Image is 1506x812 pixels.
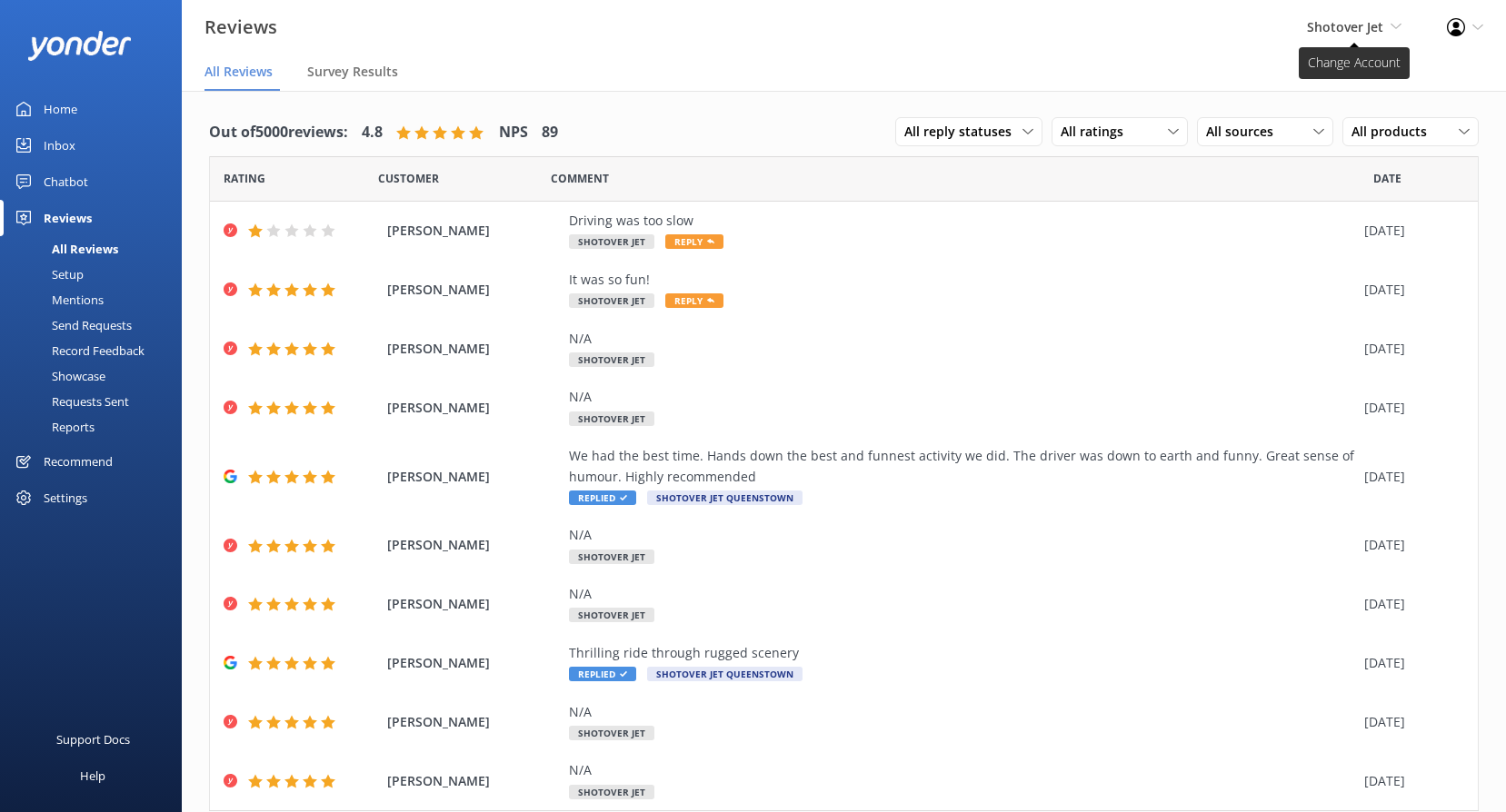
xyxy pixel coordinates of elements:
div: Inbox [44,127,75,163]
div: [DATE] [1364,398,1455,418]
span: [PERSON_NAME] [387,398,560,418]
div: [DATE] [1364,221,1455,241]
span: All reply statuses [904,122,1022,142]
span: Shotover Jet [569,411,654,426]
a: Setup [11,262,182,287]
div: Support Docs [56,721,130,758]
div: Settings [44,480,87,516]
a: Showcase [11,363,182,389]
div: Recommend [44,443,113,480]
span: All ratings [1061,122,1134,142]
span: Shotover Jet [569,608,654,622]
span: Shotover Jet [569,352,654,367]
span: Reply [665,234,723,249]
div: We had the best time. Hands down the best and funnest activity we did. The driver was down to ear... [569,446,1355,487]
span: All products [1351,122,1438,142]
div: Showcase [11,363,105,389]
span: All Reviews [204,63,273,81]
span: [PERSON_NAME] [387,221,560,241]
span: [PERSON_NAME] [387,653,560,673]
div: [DATE] [1364,339,1455,359]
a: Send Requests [11,312,182,338]
div: Mentions [11,287,104,312]
span: [PERSON_NAME] [387,535,560,555]
span: [PERSON_NAME] [387,712,560,732]
div: [DATE] [1364,280,1455,300]
span: Shotover Jet Queenstown [647,667,803,681]
span: Reply [665,293,723,308]
div: Help [80,758,105,794]
div: [DATE] [1364,653,1455,673]
a: Reports [11,414,182,440]
span: Replied [569,490,636,505]
span: Date [224,170,265,187]
span: Date [378,170,439,187]
div: [DATE] [1364,467,1455,487]
div: Home [44,91,77,127]
div: Requests Sent [11,389,129,414]
h4: NPS [499,121,528,144]
div: It was so fun! [569,270,1355,290]
span: [PERSON_NAME] [387,771,560,791]
span: Shotover Jet [569,726,654,740]
div: Driving was too slow [569,211,1355,231]
div: Chatbot [44,163,88,200]
span: Shotover Jet [569,550,654,564]
span: [PERSON_NAME] [387,280,560,300]
div: Reports [11,414,95,440]
span: Shotover Jet Queenstown [647,490,803,505]
span: [PERSON_NAME] [387,594,560,614]
div: N/A [569,329,1355,349]
div: N/A [569,387,1355,407]
div: Setup [11,262,84,287]
h3: Reviews [204,13,277,42]
img: yonder-white-logo.png [27,31,132,61]
div: [DATE] [1364,535,1455,555]
div: [DATE] [1364,712,1455,732]
div: N/A [569,702,1355,722]
div: [DATE] [1364,771,1455,791]
div: N/A [569,760,1355,780]
div: All Reviews [11,236,118,262]
span: [PERSON_NAME] [387,467,560,487]
span: Date [1373,170,1401,187]
div: Record Feedback [11,338,145,363]
span: Survey Results [307,63,398,81]
div: N/A [569,584,1355,604]
a: Requests Sent [11,389,182,414]
span: [PERSON_NAME] [387,339,560,359]
h4: 4.8 [362,121,383,144]
a: All Reviews [11,236,182,262]
span: Replied [569,667,636,681]
div: [DATE] [1364,594,1455,614]
div: Send Requests [11,312,132,338]
h4: 89 [542,121,558,144]
span: Question [551,170,609,187]
h4: Out of 5000 reviews: [209,121,348,144]
div: Thrilling ride through rugged scenery [569,643,1355,663]
div: Reviews [44,200,92,236]
span: Shotover Jet [569,785,654,799]
span: All sources [1206,122,1284,142]
a: Mentions [11,287,182,312]
a: Record Feedback [11,338,182,363]
span: Shotover Jet [1307,18,1383,35]
span: Shotover Jet [569,293,654,308]
span: Shotover Jet [569,234,654,249]
div: N/A [569,525,1355,545]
